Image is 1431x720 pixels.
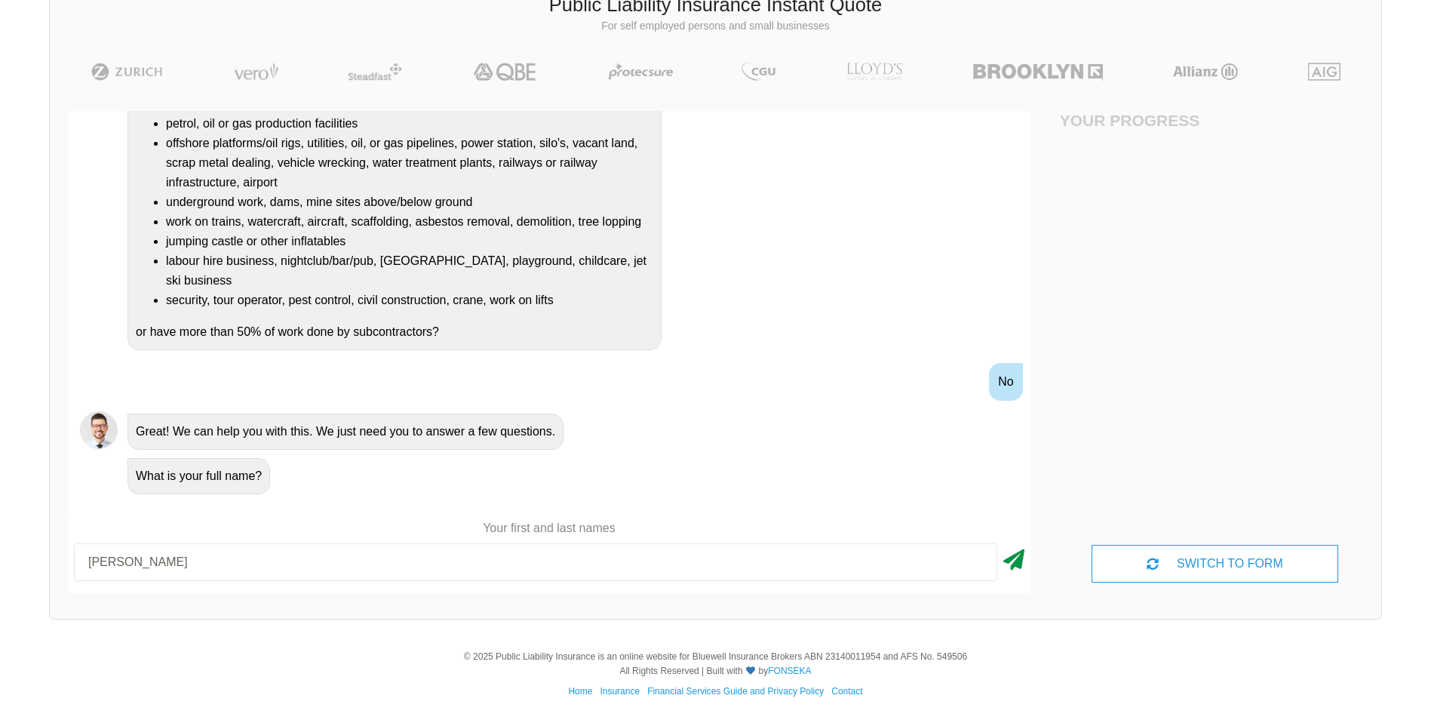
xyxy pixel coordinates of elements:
div: What is your full name? [127,458,270,494]
div: No [989,363,1022,401]
a: Insurance [600,686,640,697]
p: For self employed persons and small businesses [61,19,1370,34]
img: Protecsure | Public Liability Insurance [603,63,679,81]
div: SWITCH TO FORM [1092,545,1338,583]
img: CGU | Public Liability Insurance [735,63,781,81]
a: Home [568,686,592,697]
a: FONSEKA [768,666,811,676]
img: QBE | Public Liability Insurance [465,63,546,81]
h4: Your Progress [1060,111,1215,130]
li: offshore platforms/oil rigs, utilities, oil, or gas pipelines, power station, silo's, vacant land... [166,134,653,192]
img: Allianz | Public Liability Insurance [1165,63,1245,81]
li: petrol, oil or gas production facilities [166,114,653,134]
img: Brooklyn | Public Liability Insurance [967,63,1108,81]
a: Financial Services Guide and Privacy Policy [647,686,824,697]
p: Your first and last names [68,520,1030,537]
div: Great! We can help you with this. We just need you to answer a few questions. [127,414,563,450]
li: work on trains, watercraft, aircraft, scaffolding, asbestos removal, demolition, tree lopping [166,212,653,232]
img: Chatbot | PLI [80,411,118,449]
img: Vero | Public Liability Insurance [227,63,285,81]
img: AIG | Public Liability Insurance [1302,63,1347,81]
li: security, tour operator, pest control, civil construction, crane, work on lifts [166,291,653,310]
li: underground work, dams, mine sites above/below ground [166,192,653,212]
li: jumping castle or other inflatables [166,232,653,251]
input: Your first and last names [74,543,997,581]
a: Contact [831,686,862,697]
img: Zurich | Public Liability Insurance [84,63,170,81]
li: labour hire business, nightclub/bar/pub, [GEOGRAPHIC_DATA], playground, childcare, jet ski business [166,251,653,291]
img: Steadfast | Public Liability Insurance [342,63,408,81]
div: Do you undertake any work on or operate a business that is/has a: or have more than 50% of work d... [127,66,662,350]
img: LLOYD's | Public Liability Insurance [838,63,910,81]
